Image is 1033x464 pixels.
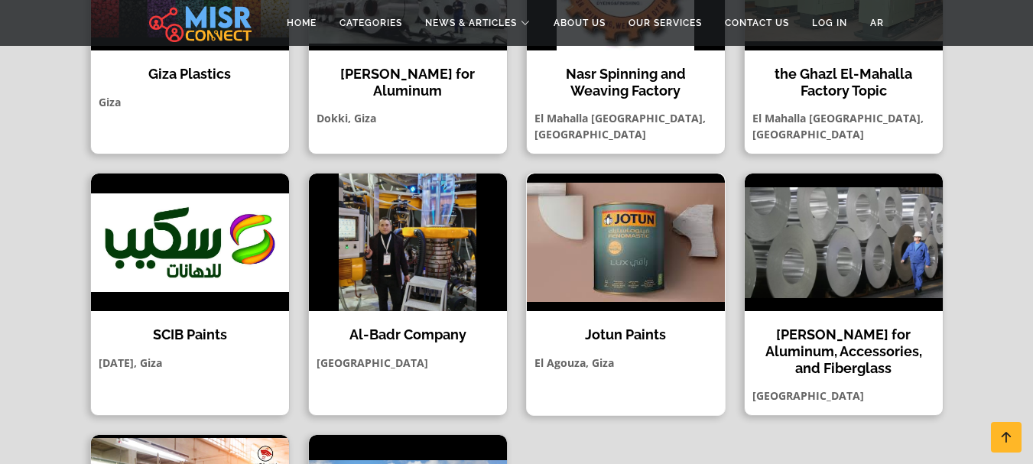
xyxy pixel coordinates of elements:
a: Contact Us [713,8,801,37]
p: El Mahalla [GEOGRAPHIC_DATA], [GEOGRAPHIC_DATA] [745,110,943,142]
a: News & Articles [414,8,542,37]
p: [GEOGRAPHIC_DATA] [309,355,507,371]
a: Our Services [617,8,713,37]
p: Dokki, Giza [309,110,507,126]
a: Log in [801,8,859,37]
p: Giza [91,94,289,110]
p: [DATE], Giza [91,355,289,371]
a: Al-Badr Company Al-Badr Company [GEOGRAPHIC_DATA] [299,173,517,416]
h4: Giza Plastics [102,66,278,83]
p: El Agouza, Giza [527,355,725,371]
a: AR [859,8,895,37]
h4: [PERSON_NAME] for Aluminum, Accessories, and Fiberglass [756,326,931,376]
img: Al Mohamady for Aluminum, Accessories, and Fiberglass [745,174,943,311]
h4: Nasr Spinning and Weaving Factory [538,66,713,99]
img: Jotun Paints [527,174,725,311]
h4: the Ghazl El-Mahalla Factory Topic [756,66,931,99]
a: Al Mohamady for Aluminum, Accessories, and Fiberglass [PERSON_NAME] for Aluminum, Accessories, an... [735,173,953,416]
img: main.misr_connect [149,4,252,42]
a: Categories [328,8,414,37]
h4: Jotun Paints [538,326,713,343]
a: Home [275,8,328,37]
h4: [PERSON_NAME] for Aluminum [320,66,495,99]
a: Jotun Paints Jotun Paints El Agouza, Giza [517,173,735,416]
h4: Al-Badr Company [320,326,495,343]
p: [GEOGRAPHIC_DATA] [745,388,943,404]
h4: SCIB Paints [102,326,278,343]
span: News & Articles [425,16,517,30]
img: Al-Badr Company [309,174,507,311]
a: About Us [542,8,617,37]
img: SCIB Paints [91,174,289,311]
p: El Mahalla [GEOGRAPHIC_DATA], [GEOGRAPHIC_DATA] [527,110,725,142]
a: SCIB Paints SCIB Paints [DATE], Giza [81,173,299,416]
